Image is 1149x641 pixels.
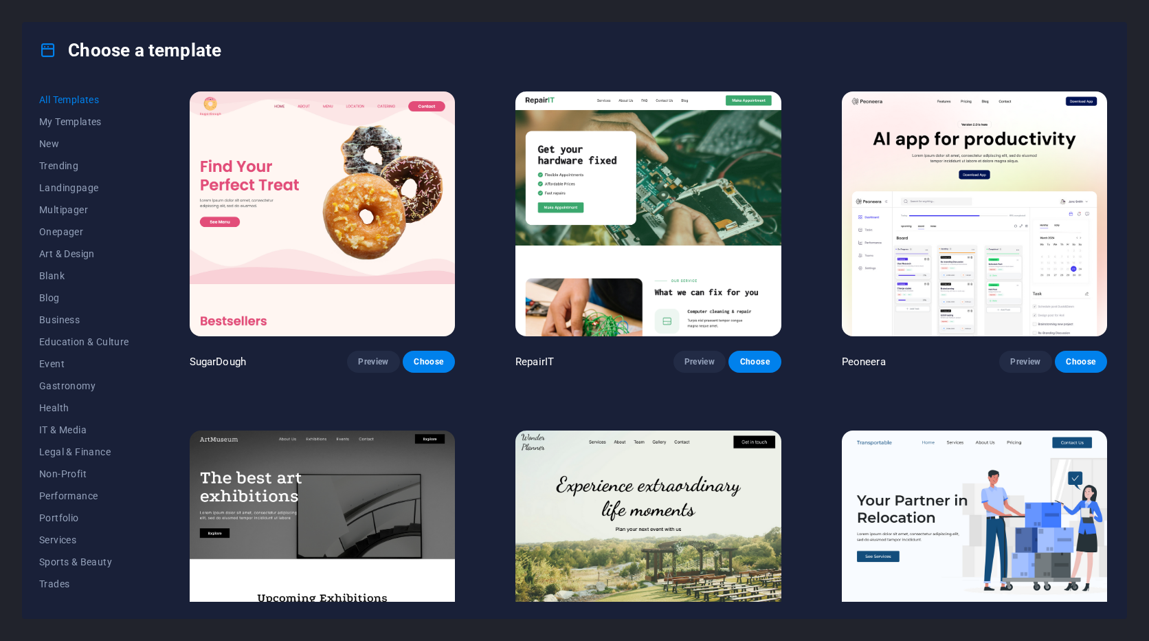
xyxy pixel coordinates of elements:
button: Portfolio [39,507,129,529]
img: RepairIT [515,91,781,336]
span: Services [39,534,129,545]
button: IT & Media [39,419,129,441]
span: Landingpage [39,182,129,193]
span: Education & Culture [39,336,129,347]
span: Travel [39,600,129,611]
span: Legal & Finance [39,446,129,457]
span: Trades [39,578,129,589]
img: Peoneera [842,91,1107,336]
button: Trades [39,573,129,595]
span: Event [39,358,129,369]
button: Health [39,397,129,419]
span: Art & Design [39,248,129,259]
span: Non-Profit [39,468,129,479]
span: Business [39,314,129,325]
button: Multipager [39,199,129,221]
button: Trending [39,155,129,177]
span: Preview [684,356,715,367]
button: Business [39,309,129,331]
button: Blog [39,287,129,309]
span: Preview [358,356,388,367]
button: Performance [39,485,129,507]
button: New [39,133,129,155]
button: Choose [728,351,781,373]
button: Choose [403,351,455,373]
p: Peoneera [842,355,886,369]
span: Choose [414,356,444,367]
button: Travel [39,595,129,617]
span: Gastronomy [39,380,129,391]
button: Preview [673,351,726,373]
button: Art & Design [39,243,129,265]
button: All Templates [39,89,129,111]
button: Sports & Beauty [39,551,129,573]
h4: Choose a template [39,39,221,61]
button: Blank [39,265,129,287]
span: Choose [739,356,770,367]
button: Preview [347,351,399,373]
p: RepairIT [515,355,554,369]
span: Health [39,402,129,413]
button: Event [39,353,129,375]
span: New [39,138,129,149]
span: My Templates [39,116,129,127]
span: IT & Media [39,424,129,435]
button: Legal & Finance [39,441,129,463]
button: Onepager [39,221,129,243]
button: Services [39,529,129,551]
button: My Templates [39,111,129,133]
span: Multipager [39,204,129,215]
button: Education & Culture [39,331,129,353]
span: Portfolio [39,512,129,523]
span: Sports & Beauty [39,556,129,567]
span: All Templates [39,94,129,105]
span: Performance [39,490,129,501]
span: Blank [39,270,129,281]
p: SugarDough [190,355,246,369]
button: Landingpage [39,177,129,199]
button: Non-Profit [39,463,129,485]
button: Gastronomy [39,375,129,397]
img: SugarDough [190,91,455,336]
span: Blog [39,292,129,303]
span: Trending [39,160,129,171]
span: Onepager [39,226,129,237]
